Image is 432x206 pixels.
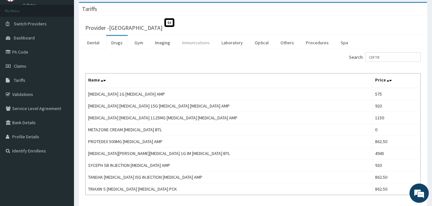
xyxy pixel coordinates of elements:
[275,36,299,49] a: Others
[82,6,97,12] h3: Tariffs
[3,138,123,160] textarea: Type your message and hit 'Enter'
[372,88,420,100] td: 575
[86,73,372,88] th: Name
[106,36,128,49] a: Drugs
[86,136,372,148] td: PROTEDEX 500MG [MEDICAL_DATA] AMP
[250,36,274,49] a: Optical
[86,88,372,100] td: [MEDICAL_DATA] 1G [MEDICAL_DATA] AMP
[164,18,174,27] span: St
[216,36,248,49] a: Laboratory
[372,73,420,88] th: Price
[23,3,38,7] a: Online
[177,36,215,49] a: Immunizations
[82,36,105,49] a: Dental
[301,36,334,49] a: Procedures
[372,112,420,124] td: 1150
[86,148,372,159] td: [MEDICAL_DATA][PERSON_NAME][MEDICAL_DATA] 1G IM [MEDICAL_DATA] BTL
[372,183,420,195] td: 862.50
[150,36,175,49] a: Imaging
[372,148,420,159] td: 4945
[372,171,420,183] td: 862.50
[86,124,372,136] td: METAZONE CREAM [MEDICAL_DATA] BTL
[14,21,47,27] span: Switch Providers
[86,112,372,124] td: [MEDICAL_DATA] [MEDICAL_DATA] 1125MG [MEDICAL_DATA] [MEDICAL_DATA] AMP
[372,124,420,136] td: 0
[86,171,372,183] td: TANDAK [MEDICAL_DATA] I5G INJECTION [MEDICAL_DATA] AMP
[14,77,25,83] span: Tariffs
[372,100,420,112] td: 920
[335,36,353,49] a: Spa
[129,36,148,49] a: Gym
[86,100,372,112] td: [MEDICAL_DATA] [MEDICAL_DATA] 15G [MEDICAL_DATA] [MEDICAL_DATA] AMP
[37,62,89,127] span: We're online!
[349,52,421,62] label: Search:
[14,35,35,41] span: Dashboard
[33,36,108,44] div: Chat with us now
[14,63,26,69] span: Claims
[12,32,26,48] img: d_794563401_company_1708531726252_794563401
[372,159,420,171] td: 920
[372,136,420,148] td: 862.50
[86,183,372,195] td: TRIAXIN S [MEDICAL_DATA] [MEDICAL_DATA] PCK
[106,3,121,19] div: Minimize live chat window
[365,52,421,62] input: Search:
[86,159,372,171] td: SYCEPH SB INJECTION [MEDICAL_DATA] AMP
[85,25,162,31] h3: Provider - [GEOGRAPHIC_DATA]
